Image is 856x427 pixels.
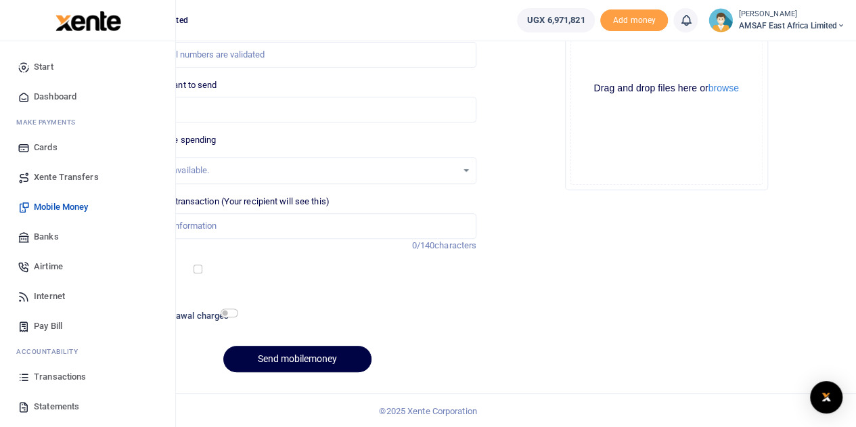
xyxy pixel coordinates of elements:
[708,83,739,93] button: browse
[11,52,164,82] a: Start
[738,9,845,20] small: [PERSON_NAME]
[11,133,164,162] a: Cards
[34,370,86,384] span: Transactions
[517,8,595,32] a: UGX 6,971,821
[600,9,668,32] span: Add money
[34,60,53,74] span: Start
[55,11,121,31] img: logo-large
[223,346,371,372] button: Send mobilemoney
[11,112,164,133] li: M
[738,20,845,32] span: AMSAF East Africa Limited
[34,319,62,333] span: Pay Bill
[708,8,845,32] a: profile-user [PERSON_NAME] AMSAF East Africa Limited
[34,260,63,273] span: Airtime
[34,400,79,413] span: Statements
[118,213,476,239] input: Enter extra information
[118,195,330,208] label: Memo for this transaction (Your recipient will see this)
[11,162,164,192] a: Xente Transfers
[11,311,164,341] a: Pay Bill
[571,82,762,95] div: Drag and drop files here or
[34,90,76,104] span: Dashboard
[708,8,733,32] img: profile-user
[527,14,585,27] span: UGX 6,971,821
[600,14,668,24] a: Add money
[118,42,476,68] input: MTN & Airtel numbers are validated
[412,240,435,250] span: 0/140
[434,240,476,250] span: characters
[11,222,164,252] a: Banks
[512,8,600,32] li: Wallet ballance
[54,15,121,25] a: logo-small logo-large logo-large
[11,252,164,282] a: Airtime
[11,341,164,362] li: Ac
[11,362,164,392] a: Transactions
[34,171,99,184] span: Xente Transfers
[34,200,88,214] span: Mobile Money
[34,141,58,154] span: Cards
[34,230,59,244] span: Banks
[810,381,842,413] div: Open Intercom Messenger
[11,82,164,112] a: Dashboard
[11,282,164,311] a: Internet
[600,9,668,32] li: Toup your wallet
[34,290,65,303] span: Internet
[129,164,457,177] div: No options available.
[26,346,78,357] span: countability
[11,392,164,422] a: Statements
[11,192,164,222] a: Mobile Money
[23,117,76,127] span: ake Payments
[118,97,476,122] input: UGX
